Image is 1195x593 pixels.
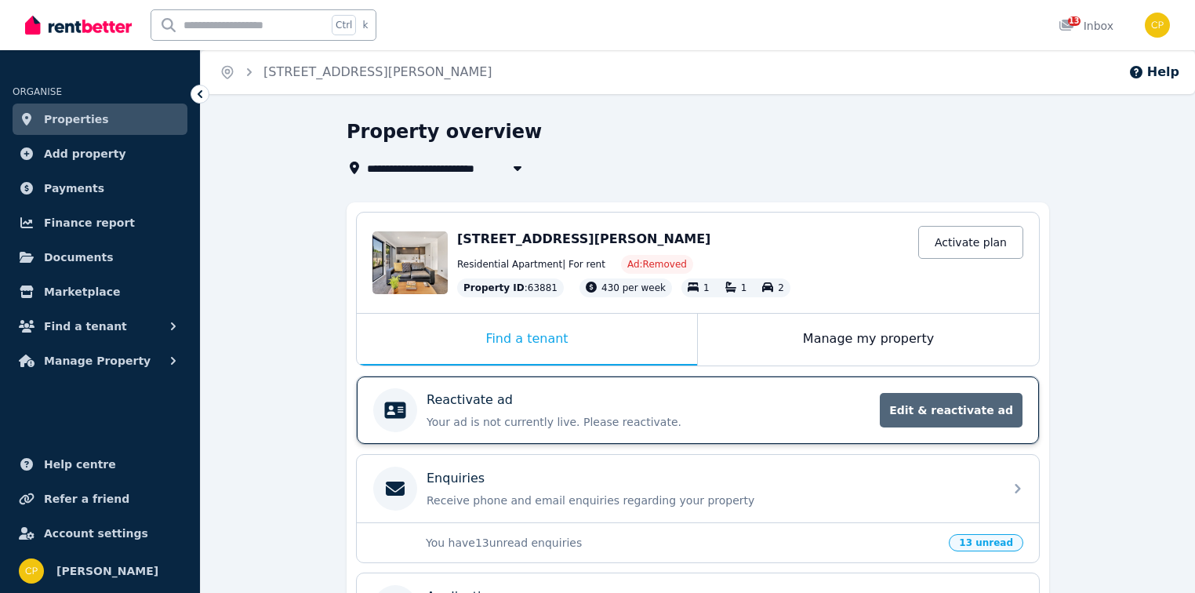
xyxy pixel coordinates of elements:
span: 1 [741,282,747,293]
span: Add property [44,144,126,163]
a: Payments [13,173,187,204]
span: Marketplace [44,282,120,301]
span: Account settings [44,524,148,543]
span: [STREET_ADDRESS][PERSON_NAME] [457,231,710,246]
span: k [362,19,368,31]
p: Receive phone and email enquiries regarding your property [427,493,994,508]
div: Find a tenant [357,314,697,366]
p: Enquiries [427,469,485,488]
a: Refer a friend [13,483,187,515]
span: Properties [44,110,109,129]
span: Finance report [44,213,135,232]
span: 13 [1068,16,1081,26]
span: Residential Apartment | For rent [457,258,605,271]
img: Clinton Pentland [1145,13,1170,38]
button: Find a tenant [13,311,187,342]
span: Manage Property [44,351,151,370]
nav: Breadcrumb [201,50,511,94]
span: Help centre [44,455,116,474]
span: 2 [778,282,784,293]
span: Refer a friend [44,489,129,508]
p: Your ad is not currently live. Please reactivate. [427,414,870,430]
span: 13 unread [949,534,1023,551]
a: [STREET_ADDRESS][PERSON_NAME] [263,64,492,79]
a: Help centre [13,449,187,480]
p: You have 13 unread enquiries [426,535,939,551]
div: : 63881 [457,278,564,297]
a: Account settings [13,518,187,549]
span: Ctrl [332,15,356,35]
span: Ad: Removed [627,258,687,271]
a: Documents [13,242,187,273]
div: Manage my property [698,314,1039,366]
a: Properties [13,104,187,135]
span: Edit & reactivate ad [880,393,1022,427]
a: Marketplace [13,276,187,307]
a: Add property [13,138,187,169]
button: Manage Property [13,345,187,377]
span: [PERSON_NAME] [56,562,158,580]
span: ORGANISE [13,86,62,97]
button: Help [1128,63,1179,82]
img: RentBetter [25,13,132,37]
span: Payments [44,179,104,198]
a: Activate plan [918,226,1023,259]
img: Clinton Pentland [19,558,44,584]
span: 1 [703,282,710,293]
span: 430 per week [601,282,666,293]
a: Finance report [13,207,187,238]
div: Inbox [1059,18,1113,34]
h1: Property overview [347,119,542,144]
p: Reactivate ad [427,391,513,409]
a: EnquiriesReceive phone and email enquiries regarding your property [357,455,1039,522]
span: Documents [44,248,114,267]
a: Reactivate adYour ad is not currently live. Please reactivate.Edit & reactivate ad [357,377,1039,444]
span: Property ID [463,282,525,294]
span: Find a tenant [44,317,127,336]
